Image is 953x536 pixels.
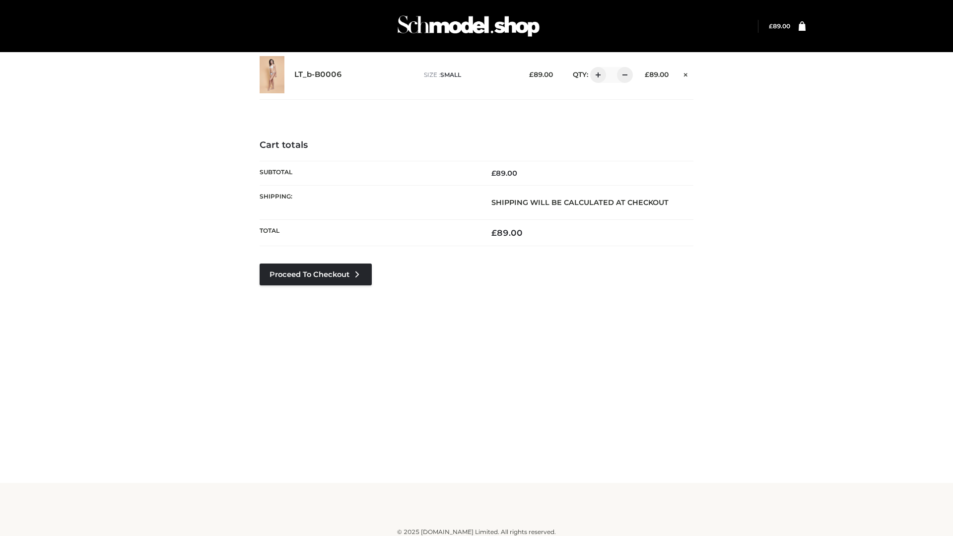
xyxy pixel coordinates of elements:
[440,71,461,78] span: SMALL
[260,220,476,246] th: Total
[260,185,476,219] th: Shipping:
[260,140,693,151] h4: Cart totals
[491,169,496,178] span: £
[491,228,523,238] bdi: 89.00
[260,161,476,185] th: Subtotal
[491,228,497,238] span: £
[529,70,553,78] bdi: 89.00
[769,22,790,30] bdi: 89.00
[679,67,693,80] a: Remove this item
[769,22,790,30] a: £89.00
[260,56,284,93] img: LT_b-B0006 - SMALL
[394,6,543,46] img: Schmodel Admin 964
[424,70,514,79] p: size :
[645,70,649,78] span: £
[294,70,342,79] a: LT_b-B0006
[260,264,372,285] a: Proceed to Checkout
[769,22,773,30] span: £
[529,70,534,78] span: £
[491,198,669,207] strong: Shipping will be calculated at checkout
[563,67,629,83] div: QTY:
[645,70,669,78] bdi: 89.00
[491,169,517,178] bdi: 89.00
